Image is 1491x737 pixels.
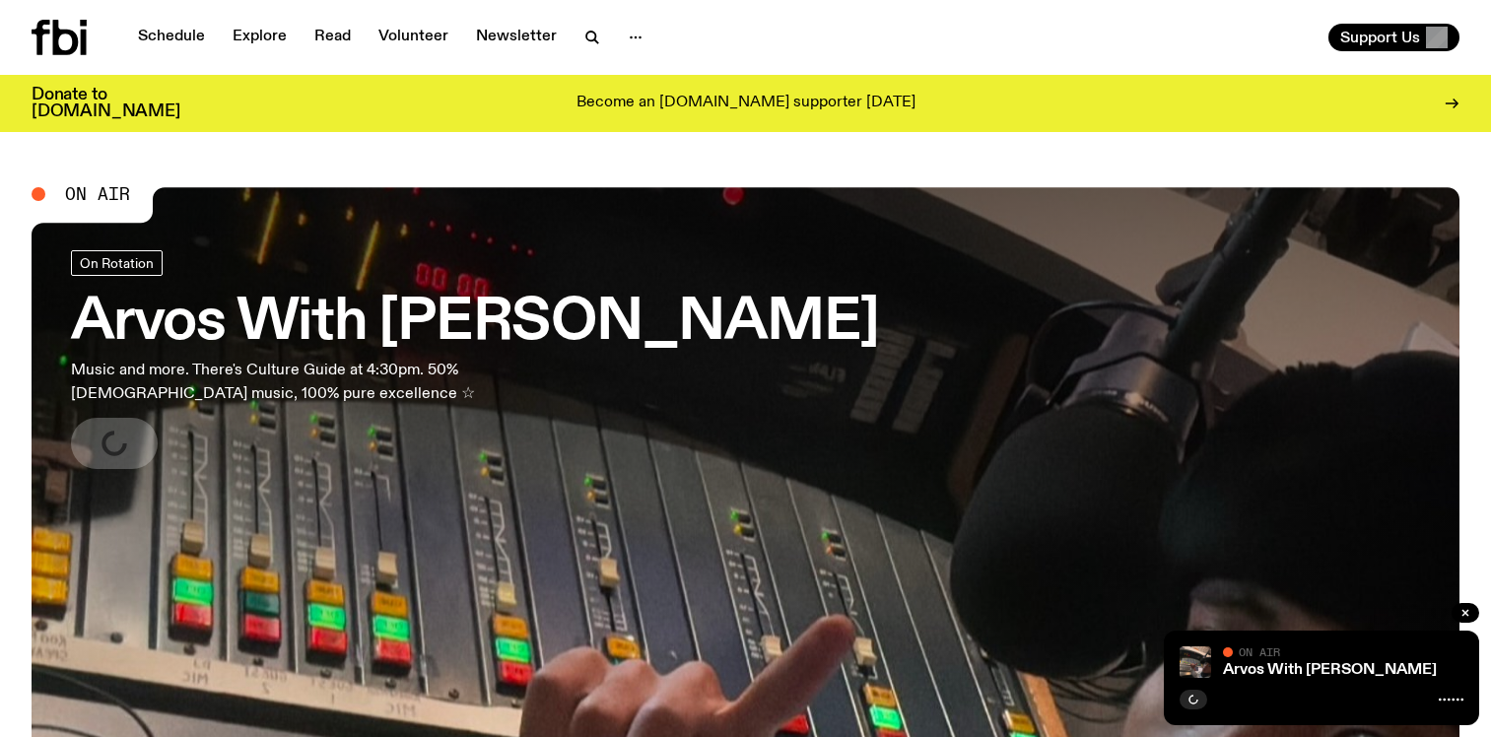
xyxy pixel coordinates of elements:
span: On Rotation [80,255,154,270]
span: Support Us [1340,29,1420,46]
h3: Donate to [DOMAIN_NAME] [32,87,180,120]
a: On Rotation [71,250,163,276]
span: On Air [65,185,130,203]
h3: Arvos With [PERSON_NAME] [71,296,879,351]
span: On Air [1239,645,1280,658]
button: Support Us [1328,24,1459,51]
a: Arvos With [PERSON_NAME] [1223,662,1437,678]
a: Explore [221,24,299,51]
p: Music and more. There's Culture Guide at 4:30pm. 50% [DEMOGRAPHIC_DATA] music, 100% pure excellen... [71,359,576,406]
a: Arvos With [PERSON_NAME]Music and more. There's Culture Guide at 4:30pm. 50% [DEMOGRAPHIC_DATA] m... [71,250,879,469]
a: Read [303,24,363,51]
a: Volunteer [367,24,460,51]
p: Become an [DOMAIN_NAME] supporter [DATE] [576,95,915,112]
a: Newsletter [464,24,569,51]
a: Schedule [126,24,217,51]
